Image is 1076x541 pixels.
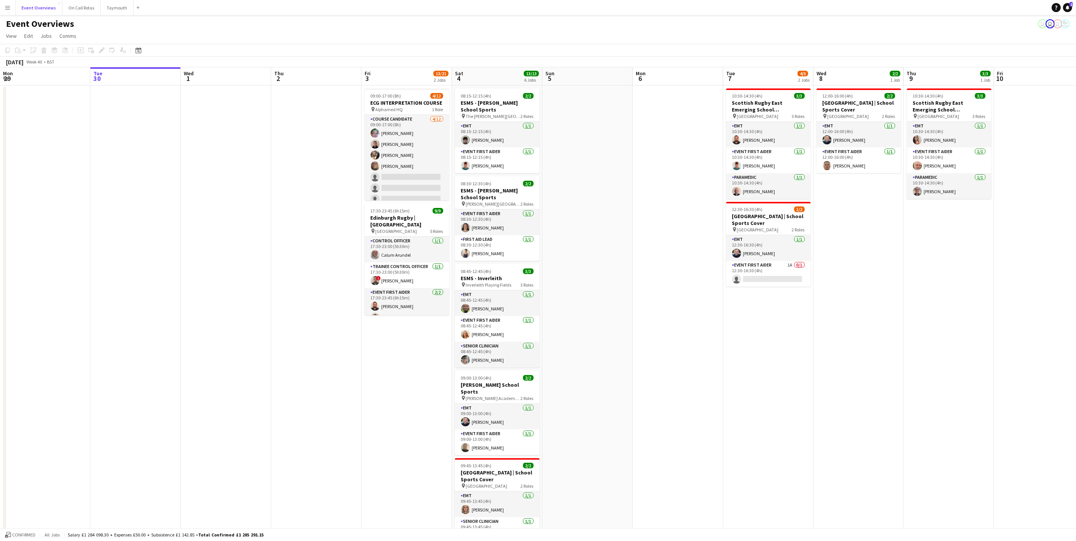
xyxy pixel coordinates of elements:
[823,93,853,99] span: 12:00-16:00 (4h)
[6,33,17,39] span: View
[47,59,54,65] div: BST
[737,113,779,119] span: [GEOGRAPHIC_DATA]
[726,70,735,77] span: Tue
[365,203,449,315] app-job-card: 17:30-23:45 (6h15m)9/9Edinburgh Rugby | [GEOGRAPHIC_DATA] [GEOGRAPHIC_DATA]5 RolesControl Officer...
[523,268,534,274] span: 3/3
[466,395,521,401] span: [PERSON_NAME] Academy Playing Fields
[274,70,284,77] span: Thu
[815,74,826,83] span: 8
[726,173,811,199] app-card-role: Paramedic1/110:30-14:30 (4h)[PERSON_NAME]
[890,71,901,76] span: 2/2
[455,264,540,367] app-job-card: 08:45-12:45 (4h)3/3ESMS - Inverleith Inverleith Playing Fields3 RolesEMT1/108:45-12:45 (4h)[PERSO...
[101,0,134,15] button: Taymouth
[6,58,23,66] div: [DATE]
[913,93,944,99] span: 10:30-14:30 (4h)
[434,77,448,83] div: 2 Jobs
[726,88,811,199] app-job-card: 10:30-14:30 (4h)3/3Scottish Rugby East Emerging School Championships | Newbattle [GEOGRAPHIC_DATA...
[1053,19,1062,28] app-user-avatar: Operations Team
[433,208,443,214] span: 9/9
[455,404,540,429] app-card-role: EMT1/109:00-13:00 (4h)[PERSON_NAME]
[524,77,539,83] div: 6 Jobs
[885,93,895,99] span: 2/2
[92,74,102,83] span: 30
[907,99,992,113] h3: Scottish Rugby East Emerging School Championships | [GEOGRAPHIC_DATA]
[726,213,811,226] h3: [GEOGRAPHIC_DATA] | School Sports Cover
[466,201,521,207] span: [PERSON_NAME][GEOGRAPHIC_DATA]
[635,74,646,83] span: 6
[726,122,811,147] app-card-role: EMT1/110:30-14:30 (4h)[PERSON_NAME]
[794,206,805,212] span: 1/2
[455,122,540,147] app-card-role: EMT1/108:15-12:15 (4h)[PERSON_NAME]
[732,206,763,212] span: 12:30-16:30 (4h)
[544,74,554,83] span: 5
[521,395,534,401] span: 2 Roles
[363,74,371,83] span: 3
[455,147,540,173] app-card-role: Event First Aider1/108:15-12:15 (4h)[PERSON_NAME]
[828,113,869,119] span: [GEOGRAPHIC_DATA]
[523,93,534,99] span: 2/2
[798,71,808,76] span: 4/5
[466,113,521,119] span: The [PERSON_NAME][GEOGRAPHIC_DATA]
[68,532,264,538] div: Salary £1 284 098.30 + Expenses £50.00 + Subsistence £1 142.85 =
[455,70,463,77] span: Sat
[198,532,264,538] span: Total Confirmed £1 285 291.15
[461,93,492,99] span: 08:15-12:15 (4h)
[365,288,449,325] app-card-role: Event First Aider2/217:30-23:45 (6h15m)[PERSON_NAME][PERSON_NAME]
[184,70,194,77] span: Wed
[907,122,992,147] app-card-role: EMT1/110:30-14:30 (4h)[PERSON_NAME]
[365,70,371,77] span: Fri
[523,375,534,381] span: 2/2
[792,227,805,233] span: 2 Roles
[996,74,1003,83] span: 10
[907,88,992,199] app-job-card: 10:30-14:30 (4h)3/3Scottish Rugby East Emerging School Championships | [GEOGRAPHIC_DATA] [GEOGRAP...
[907,147,992,173] app-card-role: Event First Aider1/110:30-14:30 (4h)[PERSON_NAME]
[430,93,443,99] span: 4/12
[454,74,463,83] span: 4
[37,31,55,41] a: Jobs
[455,370,540,455] div: 09:00-13:00 (4h)2/2[PERSON_NAME] School Sports [PERSON_NAME] Academy Playing Fields2 RolesEMT1/10...
[794,93,805,99] span: 3/3
[24,33,33,39] span: Edit
[455,187,540,201] h3: ESMS - [PERSON_NAME] School Sports
[455,491,540,517] app-card-role: EMT1/109:45-13:45 (4h)[PERSON_NAME]
[726,235,811,261] app-card-role: EMT1/112:30-16:30 (4h)[PERSON_NAME]
[455,88,540,173] app-job-card: 08:15-12:15 (4h)2/2ESMS - [PERSON_NAME] School Sports The [PERSON_NAME][GEOGRAPHIC_DATA]2 RolesEM...
[882,113,895,119] span: 2 Roles
[21,31,36,41] a: Edit
[980,71,991,76] span: 3/3
[455,290,540,316] app-card-role: EMT1/108:45-12:45 (4h)[PERSON_NAME]
[636,70,646,77] span: Mon
[726,202,811,287] app-job-card: 12:30-16:30 (4h)1/2[GEOGRAPHIC_DATA] | School Sports Cover [GEOGRAPHIC_DATA]2 RolesEMT1/112:30-16...
[1063,3,1072,12] a: 2
[3,31,20,41] a: View
[817,70,826,77] span: Wed
[817,88,901,173] app-job-card: 12:00-16:00 (4h)2/2[GEOGRAPHIC_DATA] | School Sports Cover [GEOGRAPHIC_DATA]2 RolesEMT1/112:00-16...
[365,88,449,200] app-job-card: 09:00-17:00 (8h)4/12ECG INTERPRETATION COURSE Alphamed HQ1 RoleCourse Candidate4/1209:00-17:00 (8...
[6,18,74,29] h1: Event Overviews
[43,532,61,538] span: All jobs
[1046,19,1055,28] app-user-avatar: Operations Team
[12,532,36,538] span: Confirmed
[907,70,916,77] span: Thu
[817,147,901,173] app-card-role: Event First Aider1/112:00-16:00 (4h)[PERSON_NAME]
[523,463,534,468] span: 2/2
[455,342,540,367] app-card-role: Senior Clinician1/108:45-12:45 (4h)[PERSON_NAME]
[521,113,534,119] span: 2 Roles
[973,113,986,119] span: 3 Roles
[524,71,539,76] span: 13/13
[93,70,102,77] span: Tue
[40,33,52,39] span: Jobs
[16,0,62,15] button: Event Overviews
[997,70,1003,77] span: Fri
[918,113,960,119] span: [GEOGRAPHIC_DATA]
[817,122,901,147] app-card-role: EMT1/112:00-16:00 (4h)[PERSON_NAME]
[371,93,401,99] span: 09:00-17:00 (8h)
[523,181,534,186] span: 2/2
[732,93,763,99] span: 10:30-14:30 (4h)
[975,93,986,99] span: 3/3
